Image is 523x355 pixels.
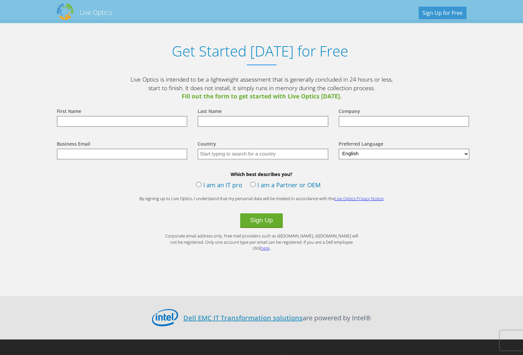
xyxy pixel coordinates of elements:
a: here [261,245,270,251]
label: I am a Partner or OEM [250,181,321,191]
label: I am an IT pro [196,181,242,191]
button: Sign Up [240,213,282,228]
img: Intel Logo [152,309,178,327]
p: Live Optics is intended to be a lightweight assessment that is generally concluded in 24 hours or... [130,75,394,101]
b: Which best describes you? [50,171,473,177]
label: First Name [57,108,81,116]
input: Start typing to search for a country [198,149,328,160]
label: Last Name [198,108,222,116]
p: By signing up to Live Optics, I understand that my personal data will be treated in accordance wi... [130,195,394,202]
a: Sign Up for Free [419,7,467,19]
span: Fill out the form to get started with Live Optics [DATE]. [130,92,394,101]
h1: Get Started [DATE] for Free [50,43,470,59]
p: are powered by Intel® [183,313,371,323]
label: Preferred Language [339,141,383,149]
label: Country [198,141,216,149]
a: Live Optics Privacy Notice [335,195,384,201]
a: Dell EMC IT Transformation solutions [183,313,303,322]
h2: Live Optics [80,8,112,17]
label: Business Email [57,141,90,149]
label: Company [339,108,360,116]
img: Dell Dpack [57,3,73,20]
p: Corporate email address only. Free mail providers such as @[DOMAIN_NAME], @[DOMAIN_NAME] will not... [163,233,361,251]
